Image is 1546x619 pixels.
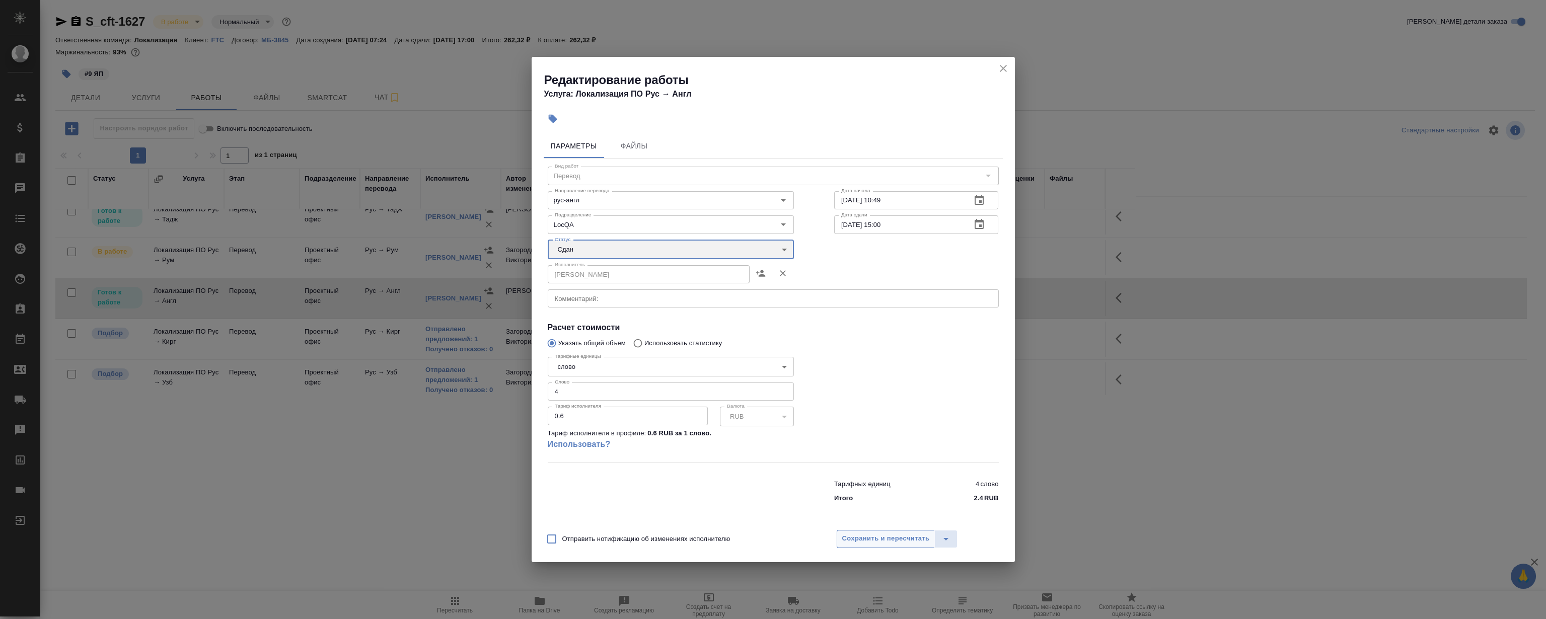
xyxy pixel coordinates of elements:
div: split button [837,530,958,548]
button: Назначить [750,261,772,285]
span: Файлы [610,140,658,152]
p: Тариф исполнителя в профиле: [548,428,646,438]
button: RUB [727,412,747,421]
p: 4 [976,479,979,489]
h4: Услуга: Локализация ПО Рус → Англ [544,88,1015,100]
span: Сохранить и пересчитать [842,533,930,545]
span: Параметры [550,140,598,152]
p: Итого [834,493,853,503]
h4: Расчет стоимости [548,322,999,334]
button: слово [555,362,578,371]
p: 0.6 RUB за 1 слово . [647,428,711,438]
h2: Редактирование работы [544,72,1015,88]
div: RUB [720,407,794,426]
button: Добавить тэг [542,108,564,130]
button: Сдан [555,245,576,254]
a: Использовать? [548,438,794,450]
button: Open [776,217,790,231]
button: Удалить [772,261,794,285]
button: close [996,61,1011,76]
span: Отправить нотификацию об изменениях исполнителю [562,534,730,544]
button: Open [776,193,790,207]
div: Сдан [548,240,794,259]
p: RUB [984,493,999,503]
p: слово [980,479,998,489]
p: Тарифных единиц [834,479,891,489]
p: 2.4 [974,493,983,503]
button: Сохранить и пересчитать [837,530,935,548]
div: слово [548,357,794,376]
